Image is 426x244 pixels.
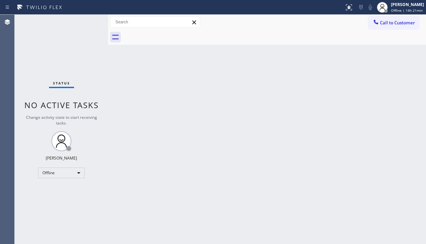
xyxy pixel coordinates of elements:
span: Offline | 14h 21min [391,8,423,13]
button: Call to Customer [368,16,419,29]
div: [PERSON_NAME] [391,2,424,7]
span: Call to Customer [380,20,415,26]
button: Mute [366,3,375,12]
div: [PERSON_NAME] [46,155,77,161]
span: Change activity state to start receiving tasks. [26,114,97,126]
span: No active tasks [24,99,99,110]
div: Offline [38,168,85,178]
span: Status [53,81,70,85]
input: Search [110,17,200,27]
